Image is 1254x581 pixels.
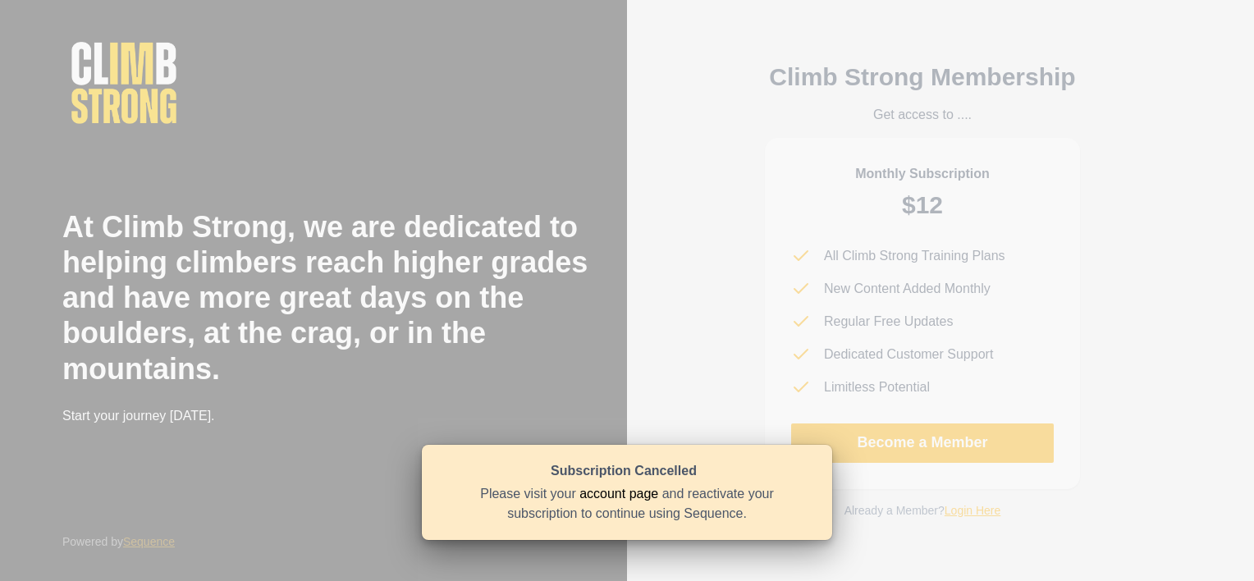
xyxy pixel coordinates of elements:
[824,279,991,299] p: New Content Added Monthly
[446,484,808,524] div: Please visit your and reactivate your subscription to continue using Sequence.
[62,209,601,387] h2: At Climb Strong, we are dedicated to helping climbers reach higher grades and have more great day...
[769,62,1075,92] h2: Climb Strong Membership
[824,345,993,364] p: Dedicated Customer Support
[791,423,1054,463] a: Become a Member
[579,487,658,501] a: account page
[824,312,953,332] p: Regular Free Updates
[945,504,1001,517] a: Login Here
[902,190,943,220] h2: $12
[769,105,1075,125] p: Get access to ....
[62,33,185,133] img: Climb Strong Logo
[62,406,430,426] p: Start your journey [DATE].
[123,535,175,548] a: Sequence
[62,533,175,551] p: Powered by
[824,246,1005,266] p: All Climb Strong Training Plans
[855,164,990,184] p: Monthly Subscription
[844,502,1001,519] p: Already a Member?
[824,377,930,397] p: Limitless Potential
[446,461,801,481] div: Subscription Cancelled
